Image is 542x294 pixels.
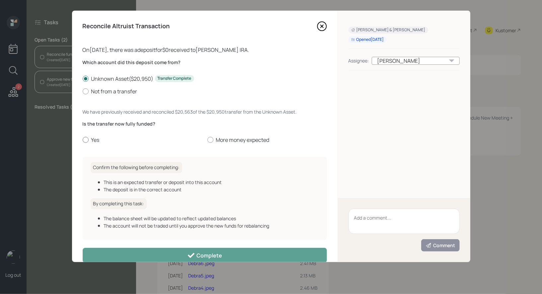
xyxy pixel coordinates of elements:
[83,108,327,115] div: We have previously received and reconciled $20,563 of the $20,950 transfer from the Unknown Asset .
[207,136,327,144] label: More money expected
[351,27,426,33] div: [PERSON_NAME] & [PERSON_NAME]
[104,186,319,193] div: The deposit is in the correct account
[104,215,319,222] div: The balance sheet will be updated to reflect updated balances
[91,162,182,173] h6: Confirm the following before completing:
[83,121,327,127] label: Is the transfer now fully funded?
[372,57,460,65] div: [PERSON_NAME]
[83,46,327,54] div: On [DATE] , there was a deposit for $0 received to [PERSON_NAME] IRA .
[421,239,460,251] button: Comment
[158,76,192,81] div: Transfer Complete
[348,57,369,64] div: Assignee:
[83,88,327,95] label: Not from a transfer
[83,136,202,144] label: Yes
[83,75,327,82] label: Unknown Asset ( $20,950 )
[91,198,147,209] h6: By completing this task:
[351,37,384,43] div: Opened [DATE]
[104,179,319,186] div: This is an expected transfer or deposit into this account
[83,23,170,30] h4: Reconcile Altruist Transaction
[187,251,222,259] div: Complete
[104,222,319,229] div: The account will not be traded until you approve the new funds for rebalancing
[83,59,327,66] label: Which account did this deposit come from?
[83,248,327,263] button: Complete
[426,242,455,249] div: Comment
